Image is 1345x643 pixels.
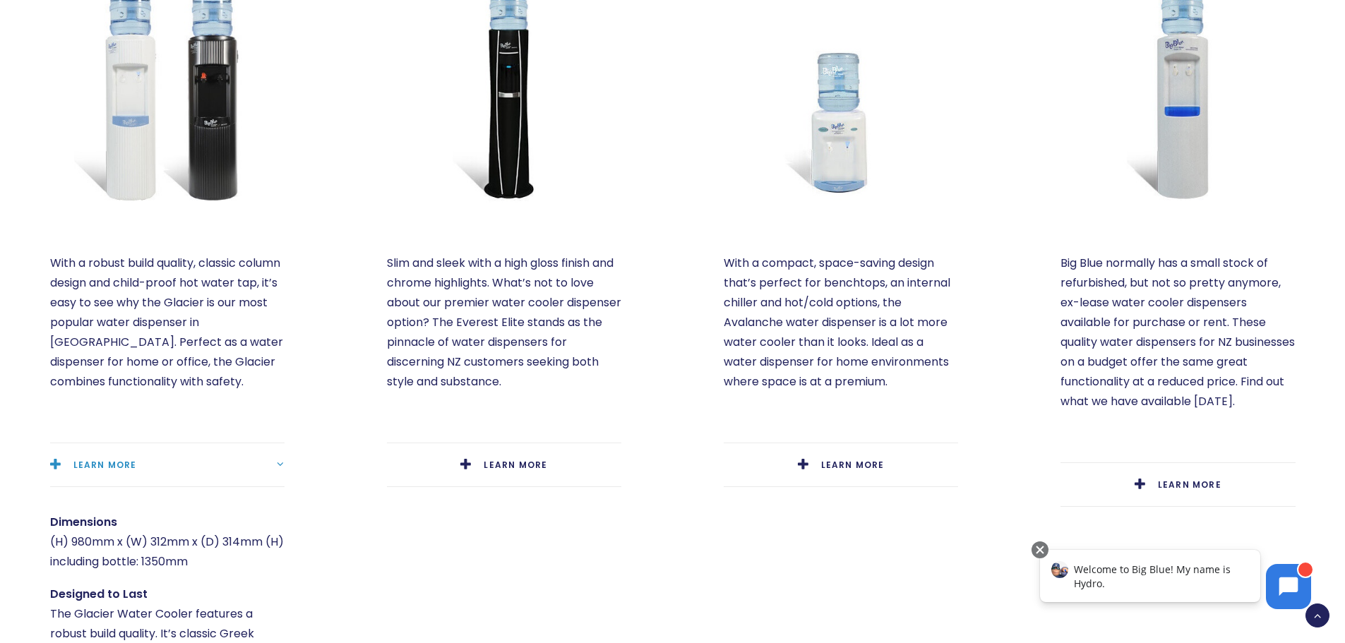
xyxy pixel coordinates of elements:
a: LEARN MORE [724,443,958,486]
span: LEARN MORE [821,459,885,471]
p: (H) 980mm x (W) 312mm x (D) 314mm (H) including bottle: 1350mm [50,512,285,572]
iframe: Chatbot [1025,539,1325,623]
p: Big Blue normally has a small stock of refurbished, but not so pretty anymore, ex-lease water coo... [1060,253,1295,411]
a: LEARN MORE [1060,463,1295,506]
strong: Designed to Last [50,586,148,602]
p: Slim and sleek with a high gloss finish and chrome highlights. What’s not to love about our premi... [387,253,621,392]
strong: Dimensions [50,514,117,530]
p: With a robust build quality, classic column design and child-proof hot water tap, it’s easy to se... [50,253,285,392]
p: With a compact, space-saving design that’s perfect for benchtops, an internal chiller and hot/col... [724,253,958,392]
span: LEARN MORE [484,459,547,471]
span: LEARN MORE [73,459,137,471]
a: LEARN MORE [387,443,621,486]
a: LEARN MORE [50,443,285,486]
span: LEARN MORE [1158,479,1221,491]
